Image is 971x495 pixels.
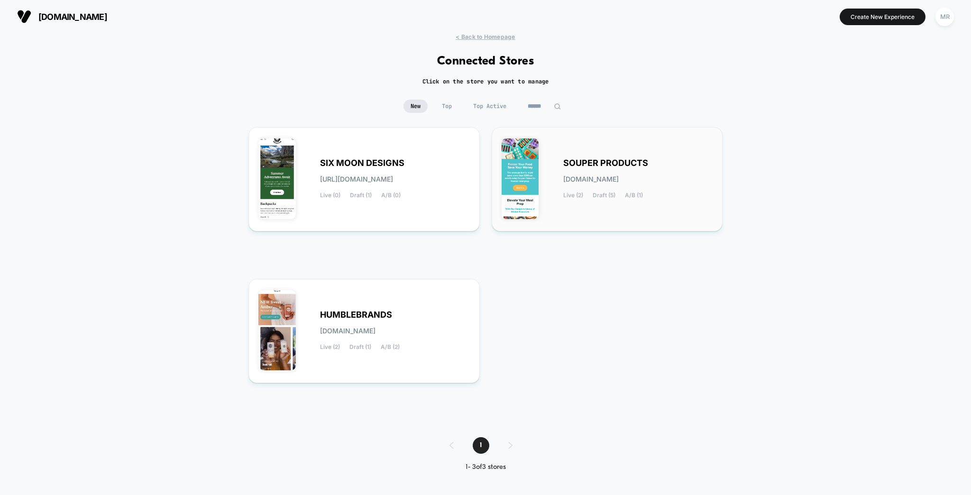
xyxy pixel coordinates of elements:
[38,12,107,22] span: [DOMAIN_NAME]
[625,192,643,199] span: A/B (1)
[320,328,376,334] span: [DOMAIN_NAME]
[502,138,539,219] img: SOUPER_PRODUCTS
[320,312,392,318] span: HUMBLEBRANDS
[381,192,401,199] span: A/B (0)
[563,192,583,199] span: Live (2)
[473,437,489,454] span: 1
[435,100,459,113] span: Top
[350,192,372,199] span: Draft (1)
[14,9,110,24] button: [DOMAIN_NAME]
[440,463,531,471] div: 1 - 3 of 3 stores
[258,138,296,219] img: SIX_MOON_DESIGNS
[258,290,296,371] img: HUMBLEBRANDS
[349,344,371,350] span: Draft (1)
[456,33,515,40] span: < Back to Homepage
[381,344,400,350] span: A/B (2)
[840,9,925,25] button: Create New Experience
[17,9,31,24] img: Visually logo
[933,7,957,27] button: MR
[593,192,615,199] span: Draft (5)
[320,176,393,183] span: [URL][DOMAIN_NAME]
[563,160,648,166] span: SOUPER PRODUCTS
[437,55,534,68] h1: Connected Stores
[320,160,404,166] span: SIX MOON DESIGNS
[554,103,561,110] img: edit
[466,100,513,113] span: Top Active
[935,8,954,26] div: MR
[403,100,428,113] span: New
[422,78,549,85] h2: Click on the store you want to manage
[563,176,619,183] span: [DOMAIN_NAME]
[320,192,340,199] span: Live (0)
[320,344,340,350] span: Live (2)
